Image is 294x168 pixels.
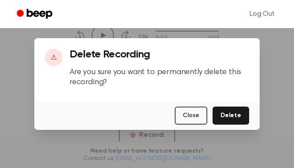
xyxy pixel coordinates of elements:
[213,107,249,125] button: Delete
[70,68,249,87] p: Are you sure you want to permanently delete this recording?
[175,107,207,125] button: Close
[70,49,249,61] h3: Delete Recording
[11,6,60,23] a: Beep
[45,49,62,66] div: ⚠
[241,4,283,25] a: Log Out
